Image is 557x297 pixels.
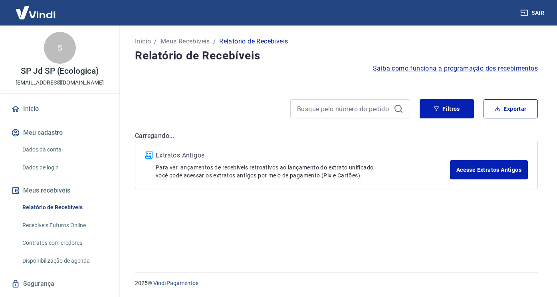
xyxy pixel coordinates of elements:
h4: Relatório de Recebíveis [135,48,538,64]
p: Extratos Antigos [156,151,450,160]
button: Sair [519,6,547,20]
button: Filtros [420,99,474,118]
img: ícone [145,151,153,159]
a: Dados da conta [19,142,110,158]
a: Vindi Pagamentos [153,280,198,286]
button: Meu cadastro [10,124,110,142]
button: Exportar [484,99,538,118]
input: Busque pelo número do pedido [297,103,390,115]
a: Segurança [10,275,110,293]
a: Meus Recebíveis [161,37,210,46]
a: Início [10,100,110,118]
a: Acesse Extratos Antigos [450,160,528,179]
div: S [44,32,76,64]
a: Recebíveis Futuros Online [19,217,110,234]
p: 2025 © [135,279,538,287]
p: / [154,37,157,46]
p: [EMAIL_ADDRESS][DOMAIN_NAME] [16,79,104,87]
p: Relatório de Recebíveis [219,37,288,46]
img: Vindi [10,0,61,25]
p: / [213,37,216,46]
a: Disponibilização de agenda [19,253,110,269]
p: SP Jd SP (Ecologica) [21,67,99,75]
p: Para ver lançamentos de recebíveis retroativos ao lançamento do extrato unificado, você pode aces... [156,163,450,179]
a: Início [135,37,151,46]
a: Relatório de Recebíveis [19,199,110,216]
a: Saiba como funciona a programação dos recebimentos [373,64,538,73]
a: Contratos com credores [19,235,110,251]
p: Carregando... [135,131,538,141]
button: Meus recebíveis [10,182,110,199]
a: Dados de login [19,159,110,176]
